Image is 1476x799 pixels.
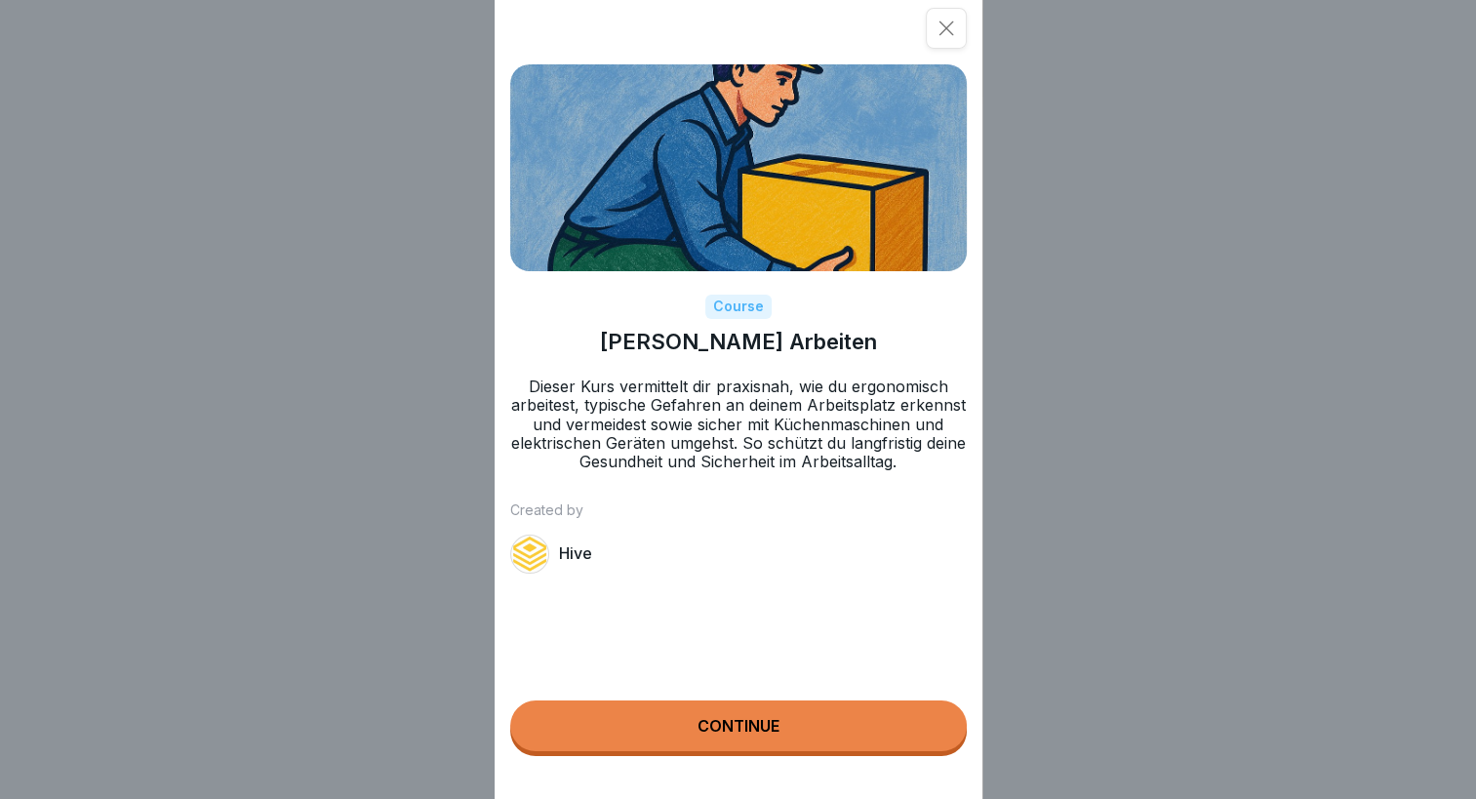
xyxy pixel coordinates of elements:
p: Hive [559,544,592,563]
div: Course [705,295,772,319]
div: Continue [698,717,779,735]
p: Created by [510,502,967,519]
button: Continue [510,700,967,751]
h1: [PERSON_NAME] Arbeiten [600,329,877,354]
a: Continue [510,700,967,756]
p: Dieser Kurs vermittelt dir praxisnah, wie du ergonomisch arbeitest, typische Gefahren an deinem A... [510,378,967,471]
